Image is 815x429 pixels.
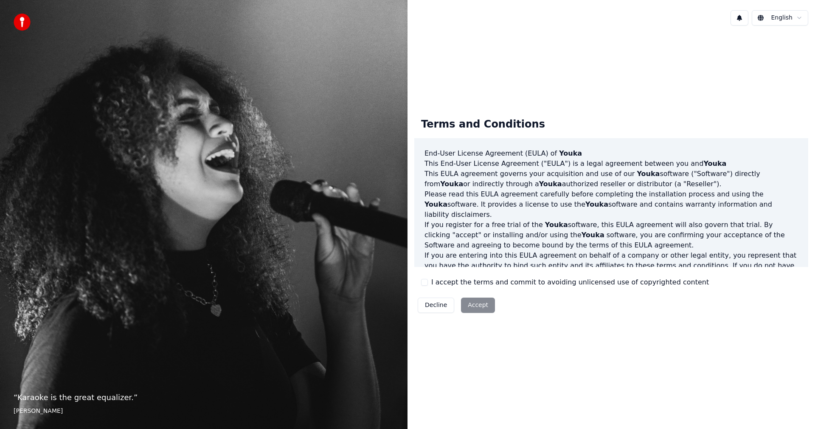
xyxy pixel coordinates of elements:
[424,220,798,250] p: If you register for a free trial of the software, this EULA agreement will also govern that trial...
[414,111,552,138] div: Terms and Conditions
[424,200,447,208] span: Youka
[14,14,31,31] img: youka
[559,149,582,157] span: Youka
[585,200,608,208] span: Youka
[14,407,394,415] footer: [PERSON_NAME]
[424,169,798,189] p: This EULA agreement governs your acquisition and use of our software ("Software") directly from o...
[582,231,604,239] span: Youka
[14,392,394,403] p: “ Karaoke is the great equalizer. ”
[424,250,798,291] p: If you are entering into this EULA agreement on behalf of a company or other legal entity, you re...
[424,148,798,159] h3: End-User License Agreement (EULA) of
[703,159,726,168] span: Youka
[637,170,660,178] span: Youka
[440,180,463,188] span: Youka
[424,189,798,220] p: Please read this EULA agreement carefully before completing the installation process and using th...
[539,180,562,188] span: Youka
[418,298,454,313] button: Decline
[545,221,568,229] span: Youka
[424,159,798,169] p: This End-User License Agreement ("EULA") is a legal agreement between you and
[431,277,709,287] label: I accept the terms and commit to avoiding unlicensed use of copyrighted content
